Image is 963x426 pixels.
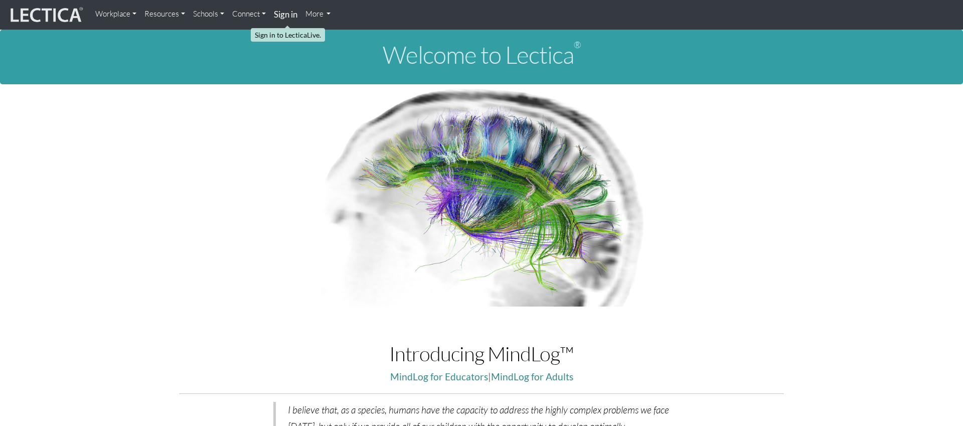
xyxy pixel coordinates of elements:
a: Sign in [270,4,301,26]
h1: Introducing MindLog™ [179,343,784,365]
h1: Welcome to Lectica [8,42,955,68]
strong: Sign in [274,9,297,20]
img: lecticalive [8,6,83,25]
img: Human Connectome Project Image [314,84,649,307]
p: | [179,369,784,385]
a: MindLog for Educators [390,371,488,382]
a: Resources [140,4,189,24]
a: Schools [189,4,228,24]
a: More [301,4,335,24]
a: Connect [228,4,270,24]
div: Sign in to LecticaLive. [251,28,325,42]
a: MindLog for Adults [491,371,573,382]
sup: ® [574,39,581,50]
a: Workplace [91,4,140,24]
